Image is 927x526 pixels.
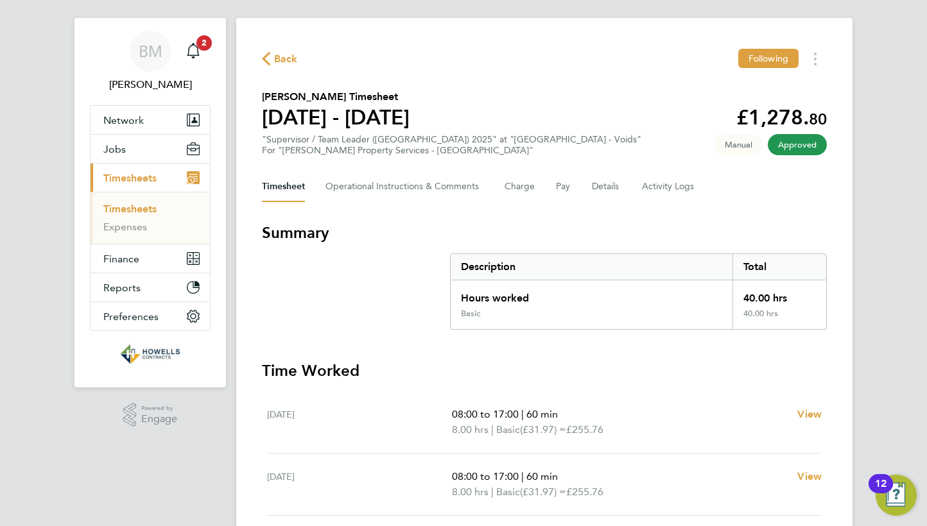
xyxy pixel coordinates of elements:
img: wearehowells-logo-retina.png [120,344,180,364]
button: Back [262,51,298,67]
span: Basic [496,484,520,500]
span: Reports [103,282,141,294]
span: View [797,470,822,482]
div: Description [451,254,732,280]
span: 8.00 hrs [452,486,489,498]
button: Activity Logs [642,171,696,202]
span: | [521,408,524,420]
button: Pay [556,171,571,202]
span: 60 min [526,408,558,420]
span: 08:00 to 17:00 [452,470,519,482]
h3: Summary [262,223,827,243]
button: Details [592,171,621,202]
div: Timesheets [91,192,210,244]
span: Basic [496,422,520,437]
button: Timesheets [91,164,210,192]
span: 08:00 to 17:00 [452,408,519,420]
button: Following [738,49,799,68]
span: £255.76 [566,423,603,436]
span: BM [139,43,162,60]
span: (£31.97) = [520,423,566,436]
a: Timesheets [103,203,157,215]
span: Following [749,53,788,64]
button: Preferences [91,302,210,330]
button: Reports [91,273,210,301]
a: Go to home page [90,344,211,364]
a: 2 [180,31,206,72]
span: | [491,423,494,436]
button: Jobs [91,135,210,163]
span: Jobs [103,143,126,155]
div: [DATE] [267,407,452,437]
span: Back [274,51,298,67]
a: BM[PERSON_NAME] [90,31,211,92]
div: For "[PERSON_NAME] Property Services - [GEOGRAPHIC_DATA]" [262,145,641,156]
span: Network [103,114,144,126]
span: View [797,408,822,420]
div: Basic [461,309,480,319]
span: Powered by [141,403,177,414]
a: Powered byEngage [123,403,178,427]
div: Hours worked [451,280,732,309]
div: 40.00 hrs [732,280,826,309]
span: Bianca Manser [90,77,211,92]
span: 8.00 hrs [452,423,489,436]
button: Open Resource Center, 12 new notifications [876,475,917,516]
span: | [521,470,524,482]
div: 40.00 hrs [732,309,826,329]
span: £255.76 [566,486,603,498]
div: Summary [450,253,827,330]
app-decimal: £1,278. [736,105,827,130]
div: 12 [875,484,887,500]
button: Finance [91,244,210,273]
span: 80 [809,110,827,128]
div: Total [732,254,826,280]
button: Timesheets Menu [804,49,827,69]
div: "Supervisor / Team Leader ([GEOGRAPHIC_DATA]) 2025" at "[GEOGRAPHIC_DATA] - Voids" [262,134,641,156]
button: Network [91,106,210,134]
span: Timesheets [103,172,157,184]
span: 2 [196,35,212,51]
button: Timesheet [262,171,305,202]
a: View [797,407,822,422]
span: Finance [103,253,139,265]
a: Expenses [103,221,147,233]
h3: Time Worked [262,361,827,381]
span: | [491,486,494,498]
span: Preferences [103,310,159,323]
span: This timesheet was manually created. [715,134,763,155]
nav: Main navigation [74,18,226,387]
span: (£31.97) = [520,486,566,498]
button: Operational Instructions & Comments [325,171,484,202]
a: View [797,469,822,484]
span: Engage [141,414,177,425]
div: [DATE] [267,469,452,500]
h2: [PERSON_NAME] Timesheet [262,89,410,105]
span: This timesheet has been approved. [768,134,827,155]
span: 60 min [526,470,558,482]
button: Charge [505,171,535,202]
h1: [DATE] - [DATE] [262,105,410,130]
